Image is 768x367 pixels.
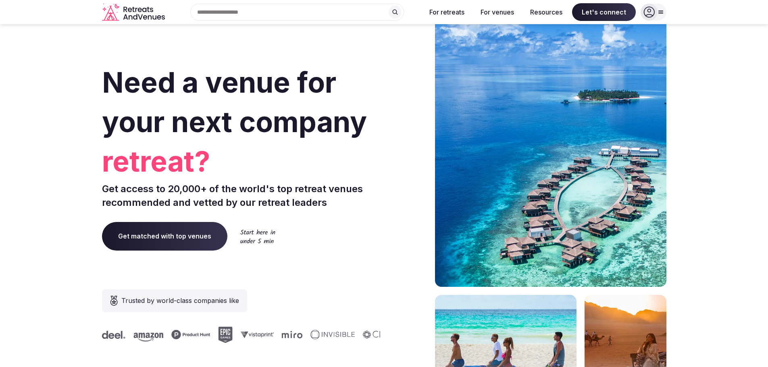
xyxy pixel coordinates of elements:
[240,229,275,243] img: Start here in under 5 min
[102,222,227,250] a: Get matched with top venues
[572,3,636,21] span: Let's connect
[121,296,239,305] span: Trusted by world-class companies like
[217,327,232,343] svg: Epic Games company logo
[240,331,273,338] svg: Vistaprint company logo
[474,3,520,21] button: For venues
[524,3,569,21] button: Resources
[101,331,125,339] svg: Deel company logo
[102,3,167,21] svg: Retreats and Venues company logo
[102,65,367,139] span: Need a venue for your next company
[281,331,302,338] svg: Miro company logo
[102,3,167,21] a: Visit the homepage
[102,182,381,209] p: Get access to 20,000+ of the world's top retreat venues recommended and vetted by our retreat lea...
[310,330,354,340] svg: Invisible company logo
[102,142,381,181] span: retreat?
[423,3,471,21] button: For retreats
